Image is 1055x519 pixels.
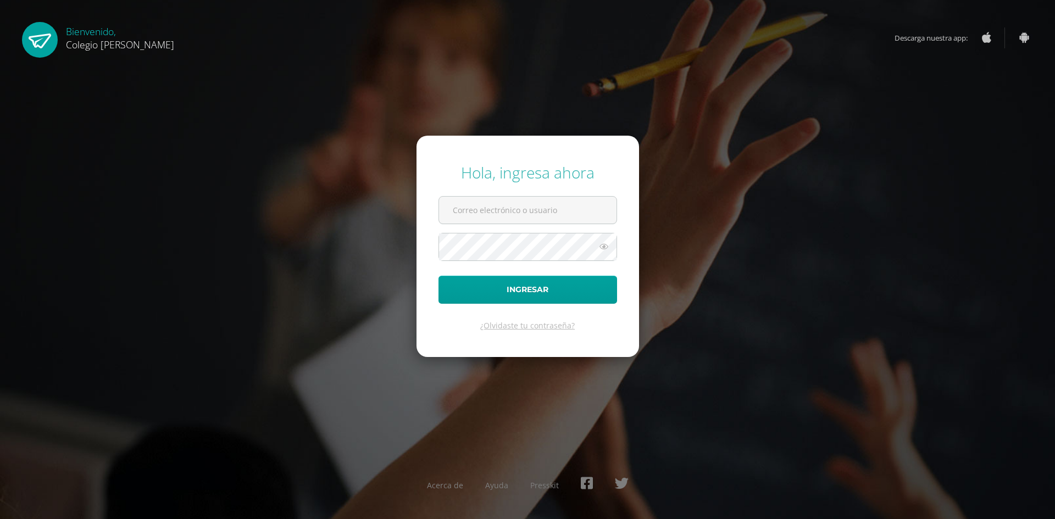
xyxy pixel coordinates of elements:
[427,480,463,490] a: Acerca de
[66,38,174,51] span: Colegio [PERSON_NAME]
[438,276,617,304] button: Ingresar
[485,480,508,490] a: Ayuda
[66,22,174,51] div: Bienvenido,
[480,320,575,331] a: ¿Olvidaste tu contraseña?
[438,162,617,183] div: Hola, ingresa ahora
[530,480,559,490] a: Presskit
[439,197,617,224] input: Correo electrónico o usuario
[895,27,979,48] span: Descarga nuestra app:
